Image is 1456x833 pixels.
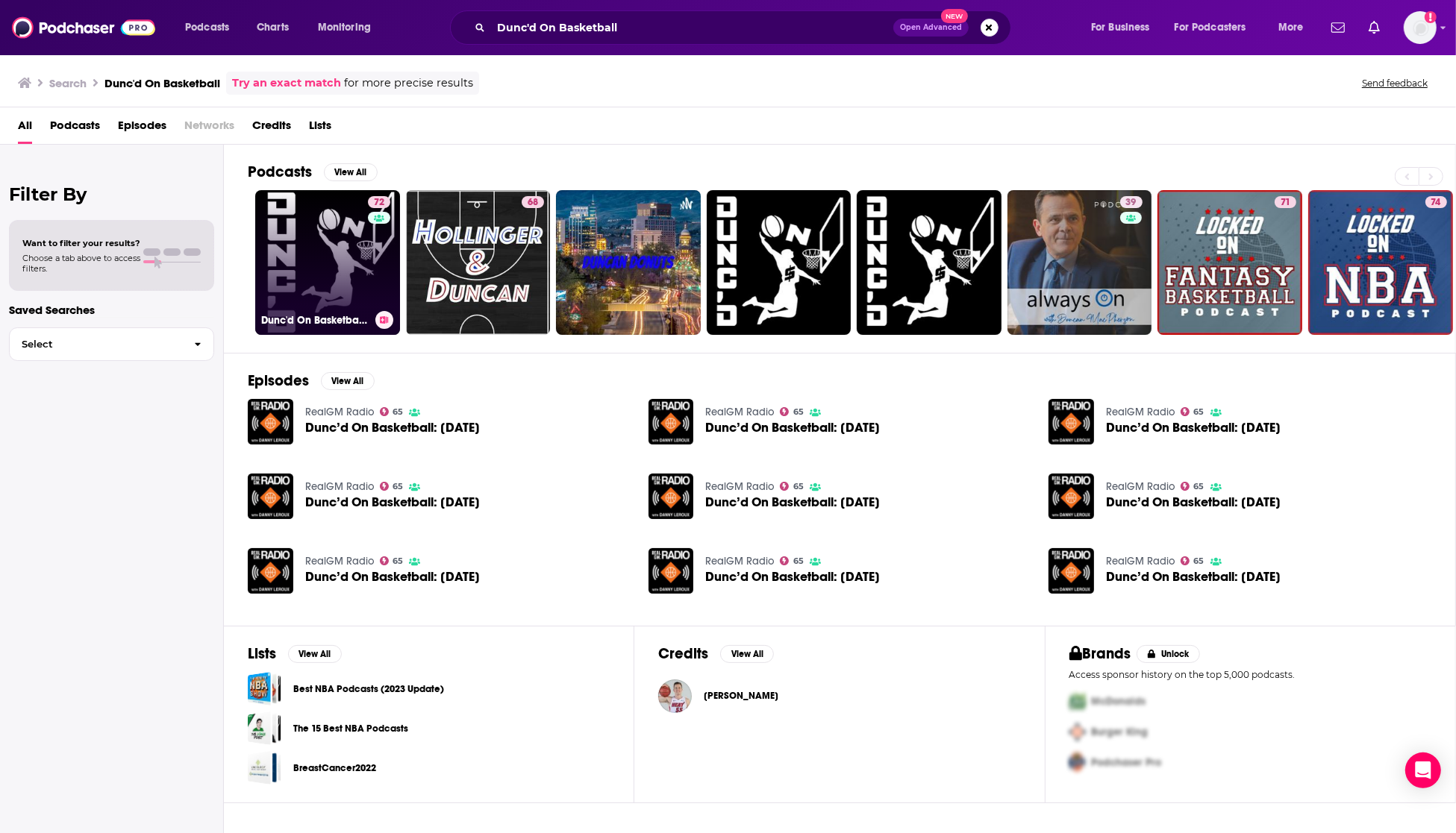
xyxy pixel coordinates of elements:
[1049,548,1094,594] a: Dunc’d On Basketball: April 23
[1405,752,1441,788] div: Open Intercom Messenger
[248,163,312,181] h2: Podcasts
[248,711,281,745] a: The 15 Best NBA Podcasts
[1063,747,1092,778] img: Third Pro Logo
[649,548,694,594] img: Dunc’d On Basketball: April 15
[705,421,880,434] a: Dunc’d On Basketball: April 14
[22,238,140,248] span: Want to filter your results?
[344,75,473,92] span: for more precise results
[9,183,214,205] h2: Filter By
[255,190,400,335] a: 72Dunc'd On Basketball NBA Podcast
[1404,11,1437,44] span: Logged in as ereardon
[780,556,804,565] a: 65
[1425,11,1437,23] svg: Add a profile image
[50,113,100,144] a: Podcasts
[305,421,480,434] a: Dunc’d On Basketball: April 20
[248,371,375,390] a: EpisodesView All
[406,190,551,335] a: 68
[720,645,774,663] button: View All
[247,16,298,40] a: Charts
[704,690,778,702] a: Duncan Robinson
[185,17,229,38] span: Podcasts
[900,24,962,31] span: Open Advanced
[705,421,880,434] span: Dunc’d On Basketball: [DATE]
[393,409,403,415] span: 65
[1194,483,1205,490] span: 65
[49,76,87,90] h3: Search
[1425,196,1447,208] a: 74
[1092,726,1149,738] span: Burger King
[305,570,480,583] span: Dunc’d On Basketball: [DATE]
[1404,11,1437,44] img: User Profile
[1275,196,1296,208] a: 71
[1063,717,1092,747] img: Second Pro Logo
[1106,480,1175,493] a: RealGM Radio
[1106,496,1281,509] a: Dunc’d On Basketball: April 17
[380,482,404,491] a: 65
[1137,645,1200,663] button: Unlock
[1281,195,1290,210] span: 71
[1431,195,1441,210] span: 74
[1325,15,1351,40] a: Show notifications dropdown
[705,570,880,583] span: Dunc’d On Basketball: [DATE]
[1092,695,1146,708] span: McDonalds
[1049,474,1094,519] img: Dunc’d On Basketball: April 17
[1063,686,1092,717] img: First Pro Logo
[248,644,342,663] a: ListsView All
[257,17,289,38] span: Charts
[1106,496,1281,509] span: Dunc’d On Basketball: [DATE]
[1175,17,1246,38] span: For Podcasters
[528,195,538,210] span: 68
[1194,409,1205,415] span: 65
[248,751,281,785] a: BreastCancer2022
[491,16,893,40] input: Search podcasts, credits, & more...
[248,548,293,594] img: Dunc’d On Basketball: April 16
[1049,399,1094,444] img: Dunc’d On Basketball: April 27
[1092,756,1162,769] span: Podchaser Pro
[380,407,404,416] a: 65
[248,672,281,705] span: Best NBA Podcasts (2023 Update)
[1106,555,1175,568] a: RealGM Radio
[1069,669,1431,680] p: Access sponsor history on the top 5,000 podcasts.
[252,113,291,144] a: Credits
[118,113,166,144] a: Episodes
[658,679,692,713] img: Duncan Robinson
[658,672,1020,720] button: Duncan RobinsonDuncan Robinson
[793,409,804,415] span: 65
[288,645,342,663] button: View All
[1126,195,1137,210] span: 39
[1106,421,1281,434] a: Dunc’d On Basketball: April 27
[293,760,376,776] a: BreastCancer2022
[793,483,804,490] span: 65
[705,496,880,509] a: Dunc’d On Basketball: April 21
[305,570,480,583] a: Dunc’d On Basketball: April 16
[305,406,374,418] a: RealGM Radio
[1404,11,1437,44] button: Show profile menu
[780,482,804,491] a: 65
[1363,15,1386,40] a: Show notifications dropdown
[10,339,182,349] span: Select
[248,474,293,519] img: Dunc’d On Basketball: April 13
[793,558,804,565] span: 65
[18,113,32,144] a: All
[705,555,774,568] a: RealGM Radio
[293,720,408,737] a: The 15 Best NBA Podcasts
[941,9,968,23] span: New
[464,10,1025,45] div: Search podcasts, credits, & more...
[1106,406,1175,418] a: RealGM Radio
[368,196,390,208] a: 72
[658,644,708,663] h2: Credits
[12,13,155,42] a: Podchaser - Follow, Share and Rate Podcasts
[305,496,480,509] a: Dunc’d On Basketball: April 13
[649,474,694,519] a: Dunc’d On Basketball: April 21
[380,556,404,565] a: 65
